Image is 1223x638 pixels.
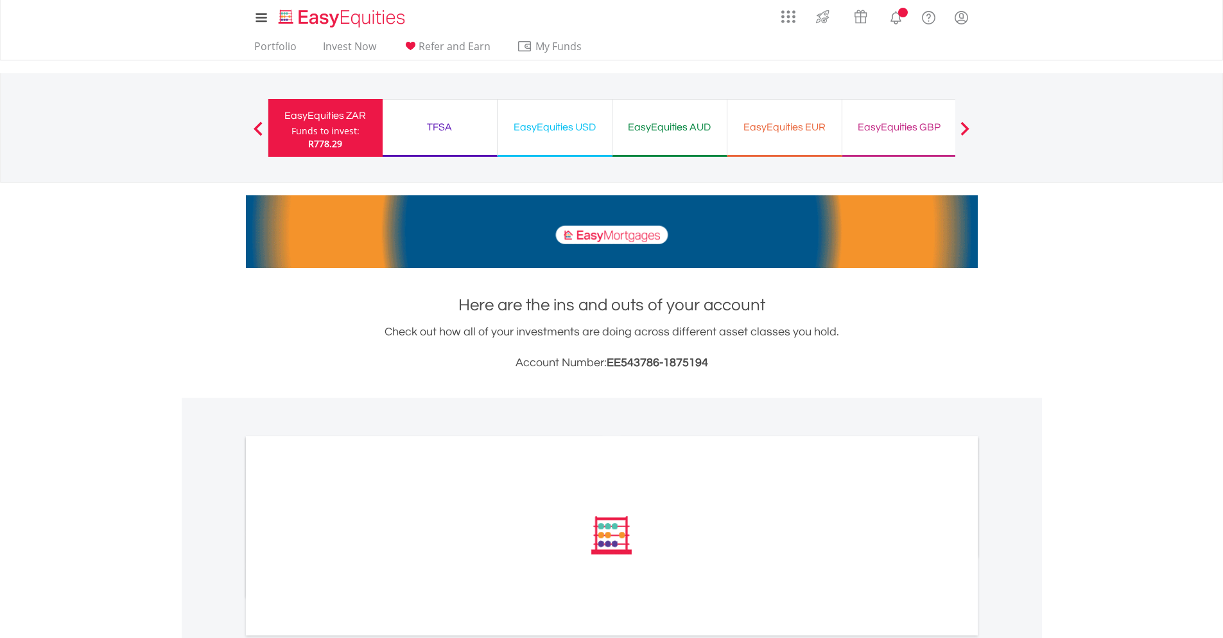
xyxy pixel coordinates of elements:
span: My Funds [517,38,601,55]
button: Previous [245,128,271,141]
img: thrive-v2.svg [812,6,833,27]
a: FAQ's and Support [912,3,945,29]
span: EE543786-1875194 [607,357,708,369]
a: Vouchers [842,3,880,27]
span: Refer and Earn [419,39,490,53]
div: EasyEquities ZAR [276,107,375,125]
a: Portfolio [249,40,302,60]
div: EasyEquities GBP [850,118,949,136]
img: EasyEquities_Logo.png [276,8,410,29]
a: AppsGrid [773,3,804,24]
span: R778.29 [308,137,342,150]
div: Check out how all of your investments are doing across different asset classes you hold. [246,323,978,372]
div: EasyEquities EUR [735,118,834,136]
button: Next [952,128,978,141]
a: My Profile [945,3,978,31]
div: Funds to invest: [291,125,360,137]
div: EasyEquities AUD [620,118,719,136]
img: EasyMortage Promotion Banner [246,195,978,268]
div: TFSA [390,118,489,136]
a: Invest Now [318,40,381,60]
img: grid-menu-icon.svg [781,10,795,24]
a: Notifications [880,3,912,29]
h1: Here are the ins and outs of your account [246,294,978,317]
img: vouchers-v2.svg [850,6,871,27]
a: Home page [273,3,410,29]
div: EasyEquities USD [505,118,604,136]
a: Refer and Earn [397,40,496,60]
h3: Account Number: [246,354,978,372]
